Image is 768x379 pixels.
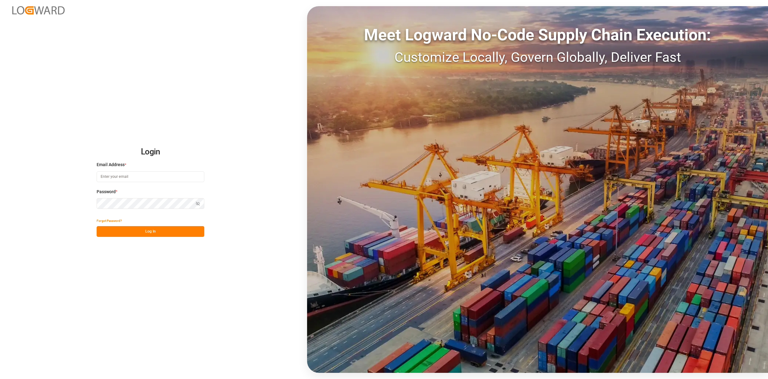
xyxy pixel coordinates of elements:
button: Forgot Password? [97,215,122,226]
span: Email Address [97,162,125,168]
input: Enter your email [97,171,204,182]
h2: Login [97,142,204,162]
button: Log In [97,226,204,237]
img: Logward_new_orange.png [12,6,65,14]
span: Password [97,189,116,195]
div: Customize Locally, Govern Globally, Deliver Fast [307,47,768,67]
div: Meet Logward No-Code Supply Chain Execution: [307,23,768,47]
